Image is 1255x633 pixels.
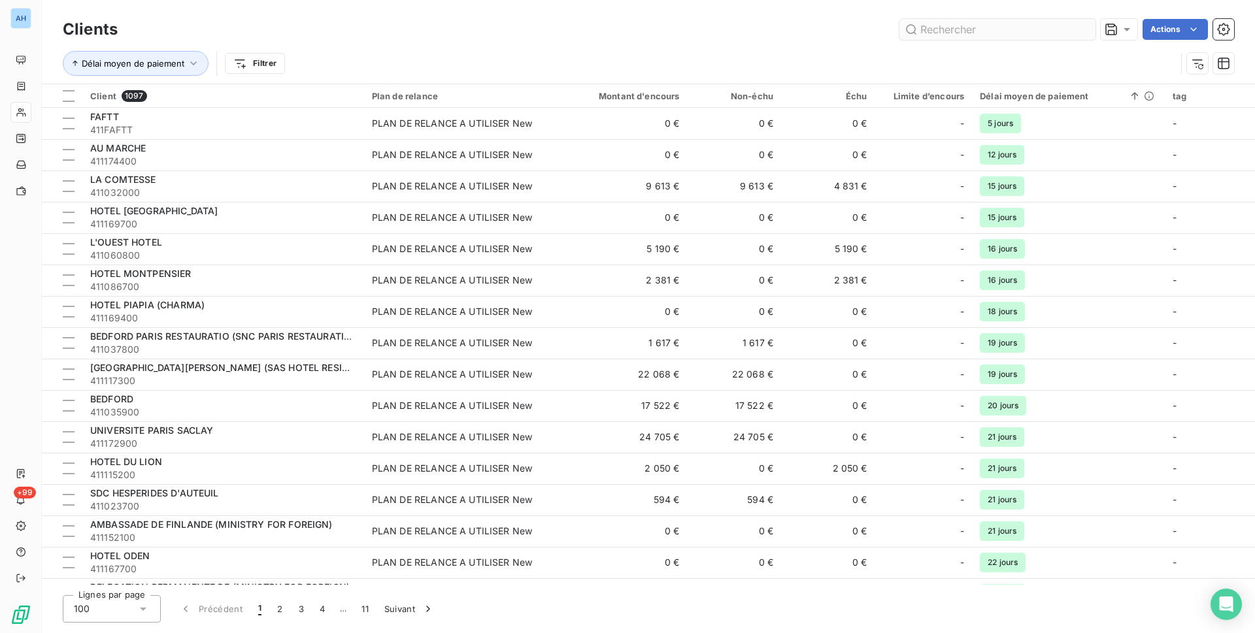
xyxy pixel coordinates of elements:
button: 3 [291,595,312,623]
span: - [1173,306,1177,317]
td: 24 705 € [561,421,687,453]
span: 411037800 [90,343,356,356]
td: 0 € [781,421,875,453]
td: 0 € [781,108,875,139]
span: - [1173,118,1177,129]
span: HOTEL [GEOGRAPHIC_DATA] [90,205,218,216]
div: PLAN DE RELANCE A UTILISER New [372,399,533,412]
span: 12 jours [980,145,1024,165]
span: - [1173,368,1177,380]
span: - [960,430,964,444]
div: PLAN DE RELANCE A UTILISER New [372,274,533,287]
div: PLAN DE RELANCE A UTILISER New [372,180,533,193]
td: 594 € [687,484,781,515]
span: 19 jours [980,333,1025,353]
span: - [1173,400,1177,411]
span: 411152100 [90,531,356,544]
div: PLAN DE RELANCE A UTILISER New [372,117,533,130]
div: PLAN DE RELANCE A UTILISER New [372,462,533,475]
td: 0 € [781,515,875,547]
td: 4 831 € [781,170,875,202]
span: - [960,336,964,349]
div: Délai moyen de paiement [980,91,1156,101]
span: 1 [258,602,261,615]
td: 1 617 € [687,327,781,359]
span: - [960,211,964,224]
td: 2 781 € [561,578,687,609]
div: PLAN DE RELANCE A UTILISER New [372,525,533,538]
td: 0 € [687,202,781,233]
td: 2 381 € [561,265,687,296]
span: 21 jours [980,490,1024,510]
td: 2 381 € [781,265,875,296]
div: Non-échu [695,91,773,101]
span: - [960,493,964,506]
span: 411172900 [90,437,356,450]
div: PLAN DE RELANCE A UTILISER New [372,493,533,506]
span: HOTEL PIAPIA (CHARMA) [90,299,205,310]
td: 0 € [687,139,781,170]
button: 11 [354,595,376,623]
button: Actions [1143,19,1208,40]
button: Délai moyen de paiement [63,51,209,76]
td: 17 522 € [687,390,781,421]
img: Logo LeanPay [10,604,31,625]
span: - [960,462,964,475]
span: HOTEL DU LION [90,456,162,467]
span: - [960,274,964,287]
td: 0 € [781,296,875,327]
button: Filtrer [225,53,285,74]
button: 1 [250,595,269,623]
div: PLAN DE RELANCE A UTILISER New [372,148,533,161]
td: 594 € [561,484,687,515]
span: - [1173,212,1177,223]
div: AH [10,8,31,29]
span: SDC HESPERIDES D'AUTEUIL [90,487,219,498]
button: Précédent [171,595,250,623]
td: 0 € [687,296,781,327]
td: 0 € [781,578,875,609]
span: L'OUEST HOTEL [90,236,162,248]
span: HOTEL MONTPENSIER [90,268,192,279]
div: PLAN DE RELANCE A UTILISER New [372,305,533,318]
td: 0 € [561,108,687,139]
span: 411169400 [90,312,356,325]
td: 9 613 € [687,170,781,202]
span: 21 jours [980,427,1024,447]
td: 22 068 € [561,359,687,390]
span: UNIVERSITE PARIS SACLAY [90,425,213,436]
td: 2 781 € [687,578,781,609]
span: - [960,525,964,538]
span: … [333,598,354,619]
td: 0 € [781,484,875,515]
span: 100 [74,602,90,615]
span: 1097 [122,90,147,102]
td: 2 050 € [561,453,687,484]
td: 0 € [687,453,781,484]
td: 17 522 € [561,390,687,421]
span: - [960,305,964,318]
span: - [960,242,964,255]
span: DELEGATION PERMANENTE DE (MINISTRY FOR FOREIGN) [90,581,350,592]
span: 20 jours [980,396,1026,415]
span: - [1173,337,1177,348]
span: - [1173,274,1177,285]
span: - [960,180,964,193]
span: - [1173,463,1177,474]
span: 16 jours [980,270,1025,290]
span: [GEOGRAPHIC_DATA][PERSON_NAME] (SAS HOTEL RESIDENC) [90,362,371,373]
td: 0 € [687,108,781,139]
span: 5 jours [980,114,1021,133]
span: - [1173,149,1177,160]
td: 0 € [687,547,781,578]
div: PLAN DE RELANCE A UTILISER New [372,430,533,444]
div: PLAN DE RELANCE A UTILISER New [372,242,533,255]
td: 0 € [781,202,875,233]
span: 21 jours [980,521,1024,541]
td: 0 € [781,547,875,578]
span: 18 jours [980,302,1025,321]
span: 411167700 [90,562,356,576]
span: 411174400 [90,155,356,168]
td: 0 € [687,233,781,265]
span: 21 jours [980,459,1024,478]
